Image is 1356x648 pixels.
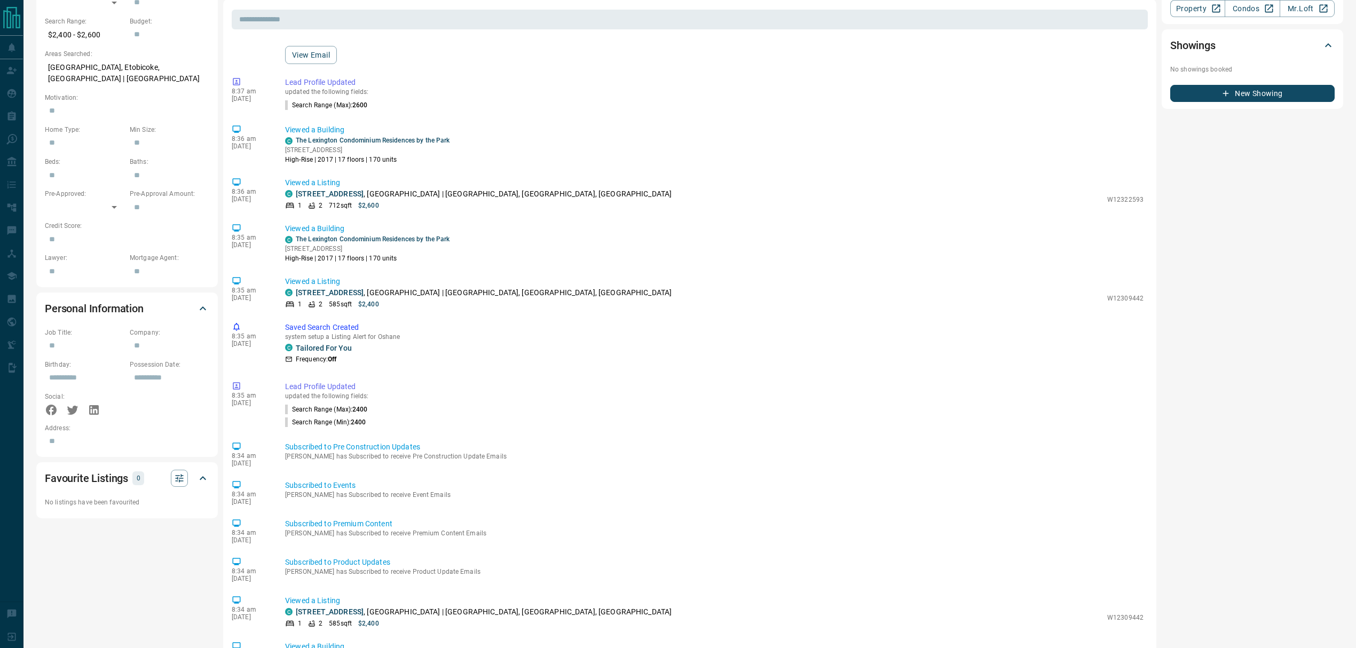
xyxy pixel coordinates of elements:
p: 2 [319,201,322,210]
button: View Email [285,46,337,64]
h2: Favourite Listings [45,470,128,487]
p: High-Rise | 2017 | 17 floors | 170 units [285,254,450,263]
p: Lead Profile Updated [285,77,1144,88]
p: [DATE] [232,613,269,621]
p: Viewed a Building [285,124,1144,136]
p: Pre-Approved: [45,189,124,199]
p: , [GEOGRAPHIC_DATA] | [GEOGRAPHIC_DATA], [GEOGRAPHIC_DATA], [GEOGRAPHIC_DATA] [296,606,672,618]
p: Lead Profile Updated [285,381,1144,392]
p: 1 [298,201,302,210]
p: $2,600 [358,201,379,210]
p: Areas Searched: [45,49,209,59]
p: [STREET_ADDRESS] [285,244,450,254]
p: Birthday: [45,360,124,369]
p: 8:34 am [232,606,269,613]
p: 8:35 am [232,234,269,241]
p: Saved Search Created [285,322,1144,333]
a: Tailored For You [296,344,352,352]
p: 8:36 am [232,188,269,195]
p: No showings booked [1170,65,1335,74]
p: Search Range (Max) : [285,100,368,110]
p: Subscribed to Premium Content [285,518,1144,530]
p: Beds: [45,157,124,167]
p: 8:37 am [232,88,269,95]
a: [STREET_ADDRESS] [296,288,364,297]
p: Mortgage Agent: [130,253,209,263]
p: updated the following fields: [285,88,1144,96]
p: 0 [136,472,141,484]
p: 8:35 am [232,287,269,294]
p: $2,400 [358,299,379,309]
p: system setup a Listing Alert for Oshane [285,333,1144,341]
p: W12309442 [1107,294,1144,303]
p: [DATE] [232,498,269,505]
div: condos.ca [285,344,293,351]
p: 2 [319,299,322,309]
div: condos.ca [285,137,293,145]
a: The Lexington Condominium Residences by the Park [296,137,450,144]
div: condos.ca [285,190,293,197]
div: condos.ca [285,608,293,615]
p: [DATE] [232,294,269,302]
div: condos.ca [285,236,293,243]
p: , [GEOGRAPHIC_DATA] | [GEOGRAPHIC_DATA], [GEOGRAPHIC_DATA], [GEOGRAPHIC_DATA] [296,188,672,200]
p: [PERSON_NAME] has Subscribed to receive Pre Construction Update Emails [285,453,1144,460]
p: Subscribed to Product Updates [285,557,1144,568]
p: 585 sqft [329,619,352,628]
p: 1 [298,299,302,309]
p: Social: [45,392,124,401]
a: [STREET_ADDRESS] [296,607,364,616]
p: Viewed a Listing [285,595,1144,606]
p: Motivation: [45,93,209,102]
p: Budget: [130,17,209,26]
h2: Showings [1170,37,1216,54]
p: [DATE] [232,340,269,347]
p: [DATE] [232,460,269,467]
p: Credit Score: [45,221,209,231]
p: W12322593 [1107,195,1144,204]
p: 8:34 am [232,567,269,575]
p: Frequency: [296,354,336,364]
strong: Off [328,355,336,363]
p: [DATE] [232,95,269,102]
p: 8:35 am [232,392,269,399]
div: Favourite Listings0 [45,465,209,491]
p: $2,400 - $2,600 [45,26,124,44]
div: Personal Information [45,296,209,321]
p: 585 sqft [329,299,352,309]
p: Search Range (Min) : [285,417,366,427]
p: Min Size: [130,125,209,135]
p: Baths: [130,157,209,167]
p: [GEOGRAPHIC_DATA], Etobicoke, [GEOGRAPHIC_DATA] | [GEOGRAPHIC_DATA] [45,59,209,88]
a: The Lexington Condominium Residences by the Park [296,235,450,243]
p: 8:34 am [232,491,269,498]
p: updated the following fields: [285,392,1144,400]
p: Search Range: [45,17,124,26]
p: [DATE] [232,241,269,249]
p: No listings have been favourited [45,497,209,507]
span: 2600 [352,101,367,109]
p: Lawyer: [45,253,124,263]
p: High-Rise | 2017 | 17 floors | 170 units [285,155,450,164]
p: Job Title: [45,328,124,337]
p: Possession Date: [130,360,209,369]
p: , [GEOGRAPHIC_DATA] | [GEOGRAPHIC_DATA], [GEOGRAPHIC_DATA], [GEOGRAPHIC_DATA] [296,287,672,298]
p: [DATE] [232,399,269,407]
p: W12309442 [1107,613,1144,622]
p: Viewed a Building [285,223,1144,234]
a: [STREET_ADDRESS] [296,189,364,198]
p: 712 sqft [329,201,352,210]
p: Search Range (Max) : [285,405,368,414]
p: Subscribed to Pre Construction Updates [285,441,1144,453]
p: Viewed a Listing [285,177,1144,188]
p: Company: [130,328,209,337]
p: Viewed a Listing [285,276,1144,287]
p: 8:34 am [232,452,269,460]
p: [PERSON_NAME] has Subscribed to receive Premium Content Emails [285,530,1144,537]
p: [DATE] [232,536,269,544]
p: 8:36 am [232,135,269,143]
p: [STREET_ADDRESS] [285,145,450,155]
p: 8:35 am [232,333,269,340]
p: Home Type: [45,125,124,135]
p: [PERSON_NAME] has Subscribed to receive Product Update Emails [285,568,1144,575]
